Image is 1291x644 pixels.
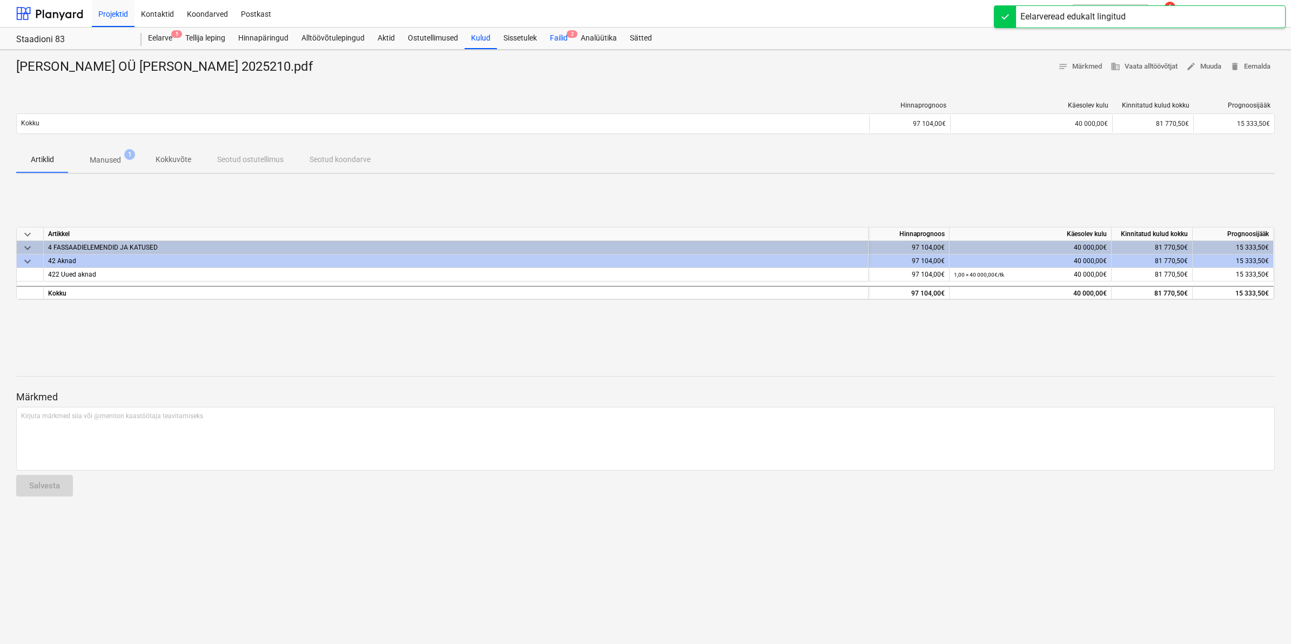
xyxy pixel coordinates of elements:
[171,30,182,38] span: 5
[567,30,577,38] span: 2
[1193,227,1274,241] div: Prognoosijääk
[1058,61,1102,73] span: Märkmed
[950,227,1112,241] div: Käesolev kulu
[142,28,179,49] div: Eelarve
[954,241,1107,254] div: 40 000,00€
[1237,120,1270,128] span: 15 333,50€
[21,119,39,128] p: Kokku
[124,149,135,160] span: 1
[1193,286,1274,299] div: 15 333,50€
[1186,62,1196,71] span: edit
[21,242,34,254] span: keyboard_arrow_down
[44,227,869,241] div: Artikkel
[1112,227,1193,241] div: Kinnitatud kulud kokku
[1112,115,1193,132] div: 81 770,50€
[48,254,864,267] div: 42 Aknad
[401,28,465,49] a: Ostutellimused
[29,154,55,165] p: Artiklid
[371,28,401,49] a: Aktid
[21,255,34,268] span: keyboard_arrow_down
[1117,102,1189,109] div: Kinnitatud kulud kokku
[869,268,950,281] div: 97 104,00€
[16,391,1275,404] p: Märkmed
[1230,62,1240,71] span: delete
[954,287,1107,300] div: 40 000,00€
[1193,254,1274,268] div: 15 333,50€
[1226,58,1275,75] button: Eemalda
[955,102,1108,109] div: Käesolev kulu
[1112,241,1193,254] div: 81 770,50€
[955,120,1108,128] div: 40 000,00€
[1112,254,1193,268] div: 81 770,50€
[869,254,950,268] div: 97 104,00€
[874,102,946,109] div: Hinnaprognoos
[954,272,1004,278] small: 1,00 × 40 000,00€ / tk
[1186,61,1221,73] span: Muuda
[1111,61,1178,73] span: Vaata alltöövõtjat
[1236,271,1269,278] span: 15 333,50€
[1106,58,1182,75] button: Vaata alltöövõtjat
[232,28,295,49] a: Hinnapäringud
[1058,62,1068,71] span: notes
[1111,62,1120,71] span: business
[21,228,34,241] span: keyboard_arrow_down
[869,115,950,132] div: 97 104,00€
[543,28,574,49] a: Failid2
[1198,102,1270,109] div: Prognoosijääk
[623,28,658,49] a: Sätted
[295,28,371,49] a: Alltöövõtulepingud
[497,28,543,49] a: Sissetulek
[44,286,869,299] div: Kokku
[1020,10,1126,23] div: Eelarveread edukalt lingitud
[1193,241,1274,254] div: 15 333,50€
[1112,286,1193,299] div: 81 770,50€
[1155,271,1188,278] span: 81 770,50€
[16,34,129,45] div: Staadioni 83
[1054,58,1106,75] button: Märkmed
[1230,61,1270,73] span: Eemalda
[16,58,321,76] div: [PERSON_NAME] OÜ [PERSON_NAME] 2025210.pdf
[90,155,121,166] p: Manused
[142,28,179,49] a: Eelarve5
[574,28,623,49] a: Analüütika
[156,154,191,165] p: Kokkuvõte
[543,28,574,49] div: Failid
[48,271,96,278] span: 422 Uued aknad
[869,241,950,254] div: 97 104,00€
[1182,58,1226,75] button: Muuda
[869,227,950,241] div: Hinnaprognoos
[179,28,232,49] a: Tellija leping
[954,268,1107,281] div: 40 000,00€
[954,254,1107,268] div: 40 000,00€
[869,286,950,299] div: 97 104,00€
[48,241,864,254] div: 4 FASSAADIELEMENDID JA KATUSED
[465,28,497,49] a: Kulud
